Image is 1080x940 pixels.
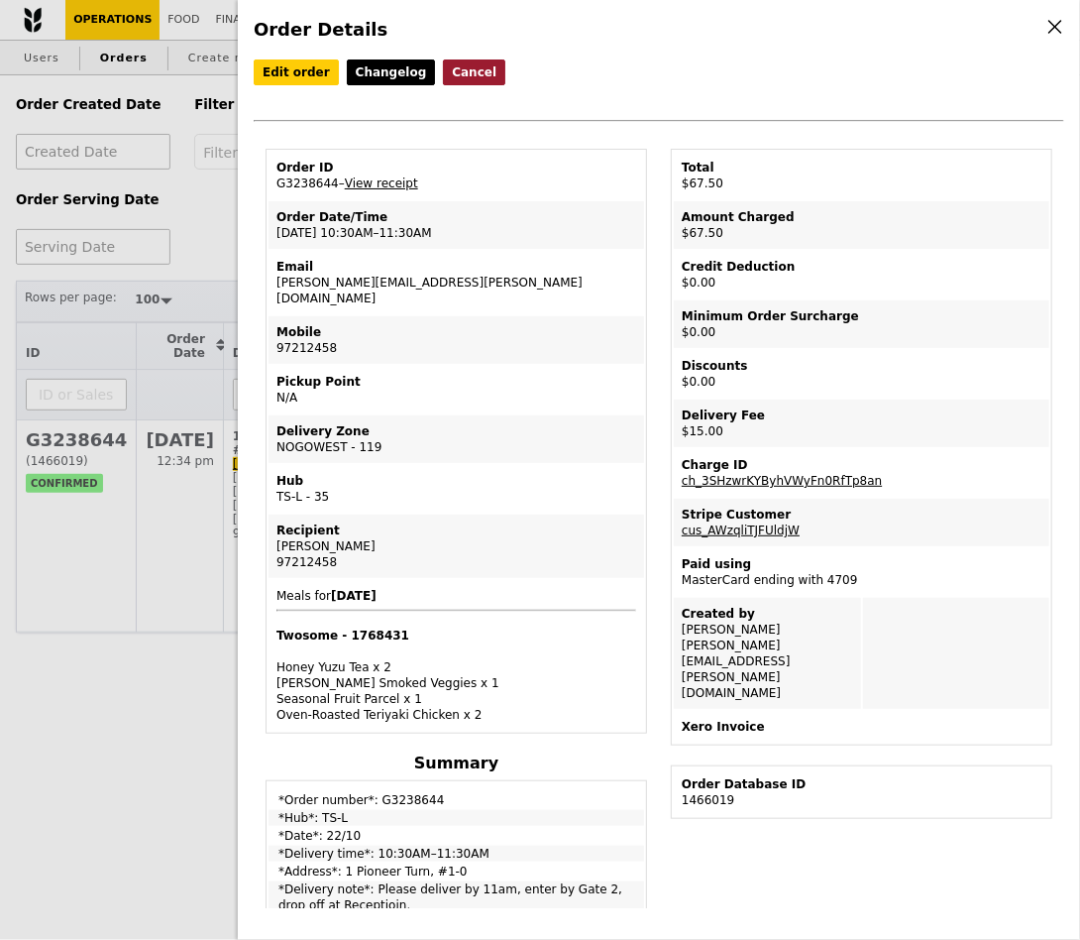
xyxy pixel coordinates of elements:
[269,846,644,862] td: *Delivery time*: 10:30AM–11:30AM
[674,300,1049,348] td: $0.00
[682,259,1041,275] div: Credit Deduction
[674,768,1049,816] td: 1466019
[276,523,636,538] div: Recipient
[269,152,644,199] td: G3238644
[674,400,1049,447] td: $15.00
[276,209,636,225] div: Order Date/Time
[682,776,1041,792] div: Order Database ID
[276,423,636,439] div: Delivery Zone
[269,881,644,913] td: *Delivery note*: Please deliver by 11am, enter by Gate 2, drop off at Receptioin.
[674,598,861,709] td: [PERSON_NAME] [PERSON_NAME][EMAIL_ADDRESS][PERSON_NAME][DOMAIN_NAME]
[269,251,644,314] td: [PERSON_NAME][EMAIL_ADDRESS][PERSON_NAME][DOMAIN_NAME]
[682,308,1041,324] div: Minimum Order Surcharge
[682,719,1041,735] div: Xero Invoice
[269,864,644,880] td: *Address*: 1 Pioneer Turn, #1-0
[682,408,1041,423] div: Delivery Fee
[682,606,853,622] div: Created by
[345,176,418,190] a: View receipt
[269,201,644,249] td: [DATE] 10:30AM–11:30AM
[269,415,644,463] td: NOGOWEST - 119
[682,507,1041,523] div: Stripe Customer
[269,316,644,364] td: 97212458
[276,554,636,570] div: 97212458
[269,465,644,513] td: TS-L - 35
[339,176,345,190] span: –
[276,259,636,275] div: Email
[276,538,636,554] div: [PERSON_NAME]
[269,828,644,844] td: *Date*: 22/10
[276,374,636,390] div: Pickup Point
[674,201,1049,249] td: $67.50
[682,209,1041,225] div: Amount Charged
[276,324,636,340] div: Mobile
[674,350,1049,398] td: $0.00
[331,589,377,603] b: [DATE]
[682,160,1041,176] div: Total
[254,19,387,40] span: Order Details
[276,589,636,723] span: Meals for
[347,59,436,85] a: Changelog
[276,160,636,176] div: Order ID
[266,754,647,772] h4: Summary
[682,524,800,537] a: cus_AWzqliTJFUldjW
[443,59,505,85] button: Cancel
[674,251,1049,298] td: $0.00
[682,457,1041,473] div: Charge ID
[276,628,636,723] div: Honey Yuzu Tea x 2 [PERSON_NAME] Smoked Veggies x 1 Seasonal Fruit Parcel x 1 Oven‑Roasted Teriya...
[276,473,636,489] div: Hub
[682,556,1041,572] div: Paid using
[254,59,339,85] a: Edit order
[682,474,882,488] a: ch_3SHzwrKYByhVWyFn0RfTp8an
[674,548,1049,596] td: MasterCard ending with 4709
[276,628,636,644] h4: Twosome - 1768431
[674,152,1049,199] td: $67.50
[682,358,1041,374] div: Discounts
[269,783,644,808] td: *Order number*: G3238644
[269,810,644,826] td: *Hub*: TS-L
[269,366,644,413] td: N/A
